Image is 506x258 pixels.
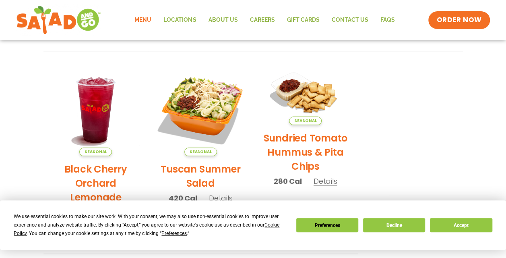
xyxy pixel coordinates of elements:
[428,11,489,29] a: ORDER NOW
[325,11,374,29] a: Contact Us
[184,148,217,156] span: Seasonal
[202,11,244,29] a: About Us
[50,162,143,204] h2: Black Cherry Orchard Lemonade
[281,11,325,29] a: GIFT CARDS
[128,11,157,29] a: Menu
[363,218,425,232] button: Decline
[259,131,352,173] h2: Sundried Tomato Hummus & Pita Chips
[259,63,352,125] img: Product photo for Sundried Tomato Hummus & Pita Chips
[209,193,233,203] span: Details
[274,176,302,187] span: 280 Cal
[289,117,322,125] span: Seasonal
[430,218,492,232] button: Accept
[154,162,247,190] h2: Tuscan Summer Salad
[244,11,281,29] a: Careers
[157,11,202,29] a: Locations
[296,218,358,232] button: Preferences
[14,212,286,238] div: We use essential cookies to make our site work. With your consent, we may also use non-essential ...
[79,148,112,156] span: Seasonal
[169,193,197,204] span: 420 Cal
[314,176,337,186] span: Details
[374,11,401,29] a: FAQs
[128,11,401,29] nav: Menu
[161,231,187,236] span: Preferences
[16,4,101,36] img: new-SAG-logo-768×292
[436,15,481,25] span: ORDER NOW
[154,63,247,156] img: Product photo for Tuscan Summer Salad
[50,63,143,156] img: Product photo for Black Cherry Orchard Lemonade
